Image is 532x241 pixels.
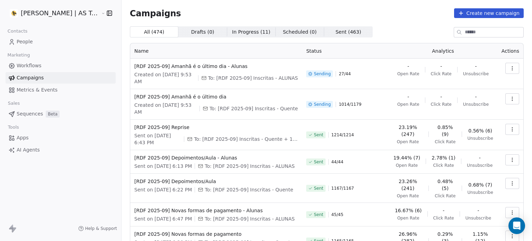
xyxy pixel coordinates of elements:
[339,71,351,77] span: 27 / 44
[475,63,477,70] span: -
[331,132,354,138] span: 1214 / 1214
[17,134,29,141] span: Apps
[397,71,419,77] span: Open Rate
[78,226,117,231] a: Help & Support
[130,43,302,59] th: Name
[314,212,323,217] span: Sent
[17,74,44,81] span: Campaigns
[46,111,60,118] span: Beta
[435,139,455,145] span: Click Rate
[508,217,525,234] div: Open Intercom Messenger
[17,38,33,45] span: People
[134,102,197,115] span: Created on [DATE] 9:53 AM
[497,43,523,59] th: Actions
[17,86,57,94] span: Metrics & Events
[314,159,323,165] span: Sent
[17,110,43,118] span: Sequences
[6,72,116,84] a: Campaigns
[463,71,489,77] span: Unsubscribe
[397,215,419,221] span: Open Rate
[477,207,479,214] span: -
[443,207,444,214] span: -
[393,154,420,161] span: 19.44% (7)
[6,36,116,48] a: People
[432,154,455,161] span: 2.78% (1)
[339,102,361,107] span: 1014 / 1179
[393,178,423,192] span: 23.26% (241)
[134,124,298,131] span: [RDF 2025-09] Reprise
[475,93,477,100] span: -
[208,75,298,81] span: To: [RDF 2025-09] Inscritas - ALUNAS
[433,215,454,221] span: Click Rate
[232,28,270,36] span: In Progress ( 11 )
[397,139,419,145] span: Open Rate
[314,186,323,191] span: Sent
[463,102,489,107] span: Unsubscribe
[134,132,181,146] span: Sent on [DATE] 6:43 PM
[205,163,295,170] span: To: [RDF 2025-09] Inscritas - ALUNAS
[467,163,493,168] span: Unsubscribe
[5,26,30,36] span: Contacts
[431,102,452,107] span: Click Rate
[433,163,454,168] span: Click Rate
[134,186,192,193] span: Sent on [DATE] 6:22 PM
[6,132,116,144] a: Apps
[393,124,423,138] span: 23.19% (247)
[465,215,491,221] span: Unsubscribe
[314,71,331,77] span: Sending
[314,132,323,138] span: Sent
[396,163,418,168] span: Open Rate
[134,231,298,238] span: [RDF 2025-09] Novas formas de pagamento
[468,190,493,195] span: Unsubscribe
[5,122,22,132] span: Tools
[205,186,293,193] span: To: [RDF 2025-09] Inscritas - Quente
[435,193,455,199] span: Click Rate
[6,60,116,71] a: Workflows
[134,178,298,185] span: [RDF 2025-09] Depoimentos/Aula
[407,93,409,100] span: -
[389,43,497,59] th: Analytics
[468,136,493,141] span: Unsubscribe
[397,102,419,107] span: Open Rate
[134,93,298,100] span: [RDF 2025-09] Amanhã é o último dia
[6,108,116,120] a: SequencesBeta
[454,8,524,18] button: Create new campaign
[10,9,18,17] img: Logo%202022%20quad.jpg
[194,136,298,143] span: To: [RDF 2025-09] Inscritas - Quente + 1 more
[6,84,116,96] a: Metrics & Events
[331,186,354,191] span: 1167 / 1167
[17,146,40,154] span: AI Agents
[134,71,195,85] span: Created on [DATE] 9:53 AM
[395,207,422,214] span: 16.67% (6)
[205,215,295,222] span: To: [RDF 2025-09] Inscritas - ALUNAS
[8,7,96,19] button: [PERSON_NAME] | AS Treinamentos
[134,207,298,214] span: [RDF 2025-09] Novas formas de pagamento - Alunas
[434,124,456,138] span: 0.85% (9)
[397,193,419,199] span: Open Rate
[134,154,298,161] span: [RDF 2025-09] Depoimentos/Aula - Alunas
[302,43,389,59] th: Status
[17,62,42,69] span: Workflows
[134,63,298,70] span: [RDF 2025-09] Amanhã é o último dia - Alunas
[191,28,214,36] span: Drafts ( 0 )
[283,28,317,36] span: Scheduled ( 0 )
[440,93,442,100] span: -
[331,159,344,165] span: 44 / 44
[21,9,99,18] span: [PERSON_NAME] | AS Treinamentos
[440,63,442,70] span: -
[407,63,409,70] span: -
[431,71,452,77] span: Click Rate
[134,163,192,170] span: Sent on [DATE] 6:13 PM
[134,215,192,222] span: Sent on [DATE] 6:47 PM
[85,226,117,231] span: Help & Support
[479,154,481,161] span: -
[314,102,331,107] span: Sending
[210,105,298,112] span: To: [RDF 2025-09] Inscritas - Quente
[5,50,33,60] span: Marketing
[468,127,492,134] span: 0.56% (6)
[468,181,492,188] span: 0.68% (7)
[6,144,116,156] a: AI Agents
[434,178,456,192] span: 0.48% (5)
[130,8,181,18] span: Campaigns
[5,98,23,109] span: Sales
